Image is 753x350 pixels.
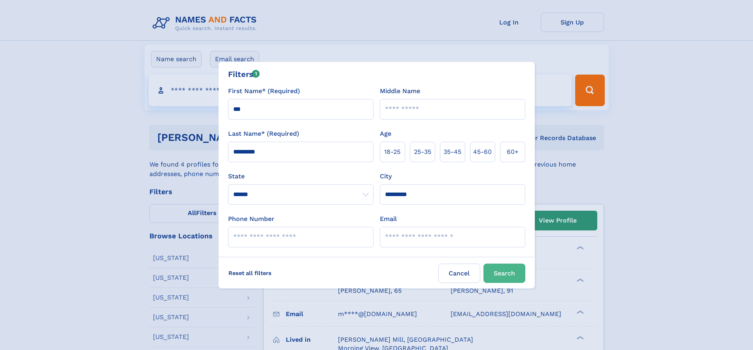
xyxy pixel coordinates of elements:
[380,214,397,224] label: Email
[228,172,374,181] label: State
[380,129,391,139] label: Age
[384,147,400,157] span: 18‑25
[473,147,492,157] span: 45‑60
[483,264,525,283] button: Search
[223,264,277,283] label: Reset all filters
[228,214,274,224] label: Phone Number
[228,68,260,80] div: Filters
[380,172,392,181] label: City
[507,147,519,157] span: 60+
[443,147,461,157] span: 35‑45
[380,86,420,96] label: Middle Name
[438,264,480,283] label: Cancel
[228,86,300,96] label: First Name* (Required)
[414,147,431,157] span: 25‑35
[228,129,299,139] label: Last Name* (Required)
